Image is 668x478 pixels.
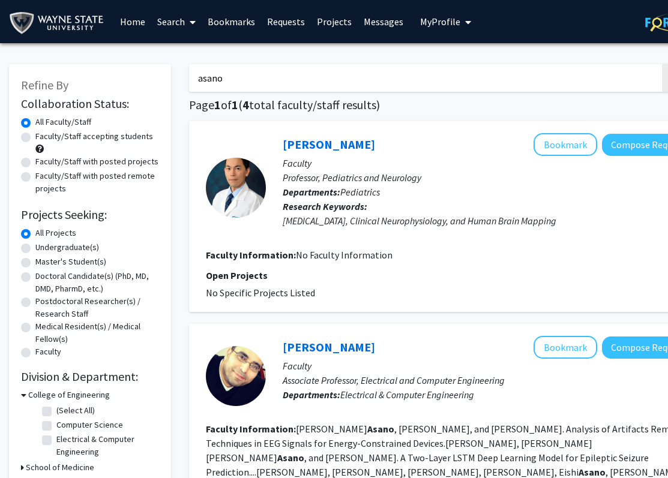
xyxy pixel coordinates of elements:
[56,404,95,417] label: (Select All)
[283,339,375,354] a: [PERSON_NAME]
[311,1,358,43] a: Projects
[35,170,159,195] label: Faculty/Staff with posted remote projects
[35,255,106,268] label: Master's Student(s)
[35,345,61,358] label: Faculty
[21,97,159,111] h2: Collaboration Status:
[21,369,159,384] h2: Division & Department:
[35,155,158,168] label: Faculty/Staff with posted projects
[35,295,159,320] label: Postdoctoral Researcher(s) / Research Staff
[296,249,393,261] span: No Faculty Information
[26,461,94,474] h3: School of Medicine
[358,1,409,43] a: Messages
[283,186,340,198] b: Departments:
[35,320,159,345] label: Medical Resident(s) / Medical Fellow(s)
[28,389,110,401] h3: College of Engineering
[9,10,109,37] img: Wayne State University Logo
[114,1,151,43] a: Home
[534,133,597,156] button: Add Eishi Asano to Bookmarks
[9,424,51,469] iframe: Chat
[189,64,660,92] input: Search Keywords
[151,1,202,43] a: Search
[206,423,296,435] b: Faculty Information:
[35,227,76,239] label: All Projects
[56,433,156,458] label: Electrical & Computer Engineering
[261,1,311,43] a: Requests
[283,200,367,212] b: Research Keywords:
[206,287,315,299] span: No Specific Projects Listed
[35,130,153,143] label: Faculty/Staff accepting students
[56,419,123,431] label: Computer Science
[579,466,606,478] b: Asano
[232,97,238,112] span: 1
[277,452,304,464] b: Asano
[214,97,221,112] span: 1
[340,186,380,198] span: Pediatrics
[242,97,249,112] span: 4
[21,208,159,222] h2: Projects Seeking:
[283,137,375,152] a: [PERSON_NAME]
[206,249,296,261] b: Faculty Information:
[21,77,68,92] span: Refine By
[534,336,597,359] button: Add Nabil Sarhan to Bookmarks
[35,270,159,295] label: Doctoral Candidate(s) (PhD, MD, DMD, PharmD, etc.)
[367,423,394,435] b: Asano
[283,389,340,401] b: Departments:
[420,16,460,28] span: My Profile
[202,1,261,43] a: Bookmarks
[35,241,99,254] label: Undergraduate(s)
[340,389,474,401] span: Electrical & Computer Engineering
[35,116,91,128] label: All Faculty/Staff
